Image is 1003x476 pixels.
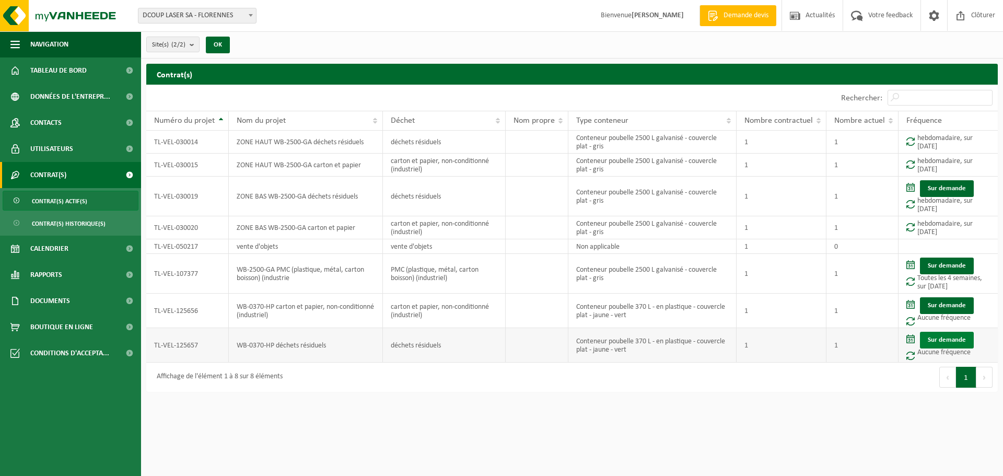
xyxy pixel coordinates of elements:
td: 1 [737,328,826,363]
td: WB-0370-HP carton et papier, non-conditionné (industriel) [229,294,383,328]
td: carton et papier, non-conditionné (industriel) [383,216,506,239]
span: Contrat(s) actif(s) [32,191,87,211]
td: carton et papier, non-conditionné (industriel) [383,294,506,328]
td: WB-2500-GA PMC (plastique, métal, carton boisson) (industrie [229,254,383,294]
td: Conteneur poubelle 370 L - en plastique - couvercle plat - jaune - vert [568,328,737,363]
label: Rechercher: [841,94,882,102]
a: Sur demande [920,332,974,349]
td: TL-VEL-050217 [146,239,229,254]
span: Type conteneur [576,117,628,125]
td: 1 [826,328,899,363]
td: TL-VEL-125657 [146,328,229,363]
span: Nom propre [514,117,555,125]
td: 1 [826,177,899,216]
td: 1 [737,254,826,294]
span: Calendrier [30,236,68,262]
span: Nombre actuel [834,117,885,125]
h2: Contrat(s) [146,64,998,84]
td: carton et papier, non-conditionné (industriel) [383,154,506,177]
count: (2/2) [171,41,185,48]
a: Sur demande [920,180,974,197]
td: vente d'objets [383,239,506,254]
span: Site(s) [152,37,185,53]
a: Sur demande [920,297,974,314]
span: Demande devis [721,10,771,21]
td: hebdomadaire, sur [DATE] [899,216,998,239]
td: Conteneur poubelle 2500 L galvanisé - couvercle plat - gris [568,216,737,239]
td: Aucune fréquence [899,294,998,328]
a: Contrat(s) historique(s) [3,213,138,233]
td: Conteneur poubelle 2500 L galvanisé - couvercle plat - gris [568,131,737,154]
span: Nombre contractuel [744,117,813,125]
td: 1 [737,216,826,239]
a: Demande devis [699,5,776,26]
td: Conteneur poubelle 2500 L galvanisé - couvercle plat - gris [568,154,737,177]
span: Nom du projet [237,117,286,125]
td: 0 [826,239,899,254]
strong: [PERSON_NAME] [632,11,684,19]
td: TL-VEL-107377 [146,254,229,294]
td: TL-VEL-030014 [146,131,229,154]
td: 1 [737,177,826,216]
span: Navigation [30,31,68,57]
td: 1 [737,154,826,177]
td: TL-VEL-030020 [146,216,229,239]
td: déchets résiduels [383,328,506,363]
span: Documents [30,288,70,314]
td: hebdomadaire, sur [DATE] [899,154,998,177]
td: déchets résiduels [383,177,506,216]
span: DCOUP LASER SA - FLORENNES [138,8,256,23]
td: vente d'objets [229,239,383,254]
span: DCOUP LASER SA - FLORENNES [138,8,256,24]
a: Sur demande [920,258,974,274]
span: Données de l'entrepr... [30,84,110,110]
span: Numéro du projet [154,117,215,125]
td: ZONE BAS WB-2500-GA déchets résiduels [229,177,383,216]
td: déchets résiduels [383,131,506,154]
span: Tableau de bord [30,57,87,84]
td: TL-VEL-030015 [146,154,229,177]
td: hebdomadaire, sur [DATE] [899,131,998,154]
td: 1 [826,216,899,239]
td: PMC (plastique, métal, carton boisson) (industriel) [383,254,506,294]
button: Previous [939,367,956,388]
span: Déchet [391,117,415,125]
span: Utilisateurs [30,136,73,162]
td: 1 [826,294,899,328]
span: Contacts [30,110,62,136]
td: Conteneur poubelle 2500 L galvanisé - couvercle plat - gris [568,254,737,294]
button: Site(s)(2/2) [146,37,200,52]
td: Aucune fréquence [899,328,998,363]
td: 1 [826,254,899,294]
td: TL-VEL-125656 [146,294,229,328]
td: WB-0370-HP déchets résiduels [229,328,383,363]
td: ZONE HAUT WB-2500-GA déchets résiduels [229,131,383,154]
button: Next [976,367,993,388]
span: Contrat(s) [30,162,66,188]
td: ZONE BAS WB-2500-GA carton et papier [229,216,383,239]
td: 1 [826,154,899,177]
td: 1 [826,131,899,154]
span: Conditions d'accepta... [30,340,109,366]
button: OK [206,37,230,53]
div: Affichage de l'élément 1 à 8 sur 8 éléments [151,368,283,387]
a: Contrat(s) actif(s) [3,191,138,211]
td: Conteneur poubelle 2500 L galvanisé - couvercle plat - gris [568,177,737,216]
td: Conteneur poubelle 370 L - en plastique - couvercle plat - jaune - vert [568,294,737,328]
td: Toutes les 4 semaines, sur [DATE] [899,254,998,294]
span: Contrat(s) historique(s) [32,214,106,234]
td: 1 [737,239,826,254]
td: TL-VEL-030019 [146,177,229,216]
button: 1 [956,367,976,388]
td: Non applicable [568,239,737,254]
td: ZONE HAUT WB-2500-GA carton et papier [229,154,383,177]
td: 1 [737,294,826,328]
span: Rapports [30,262,62,288]
span: Fréquence [906,117,942,125]
span: Boutique en ligne [30,314,93,340]
td: hebdomadaire, sur [DATE] [899,177,998,216]
td: 1 [737,131,826,154]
